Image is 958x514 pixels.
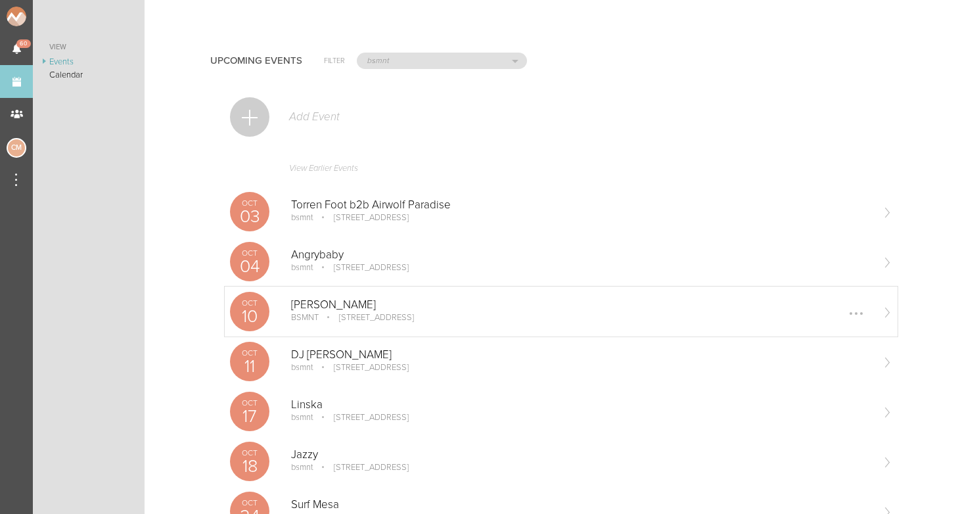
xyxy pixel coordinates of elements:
[291,262,313,273] p: bsmnt
[291,448,871,461] p: Jazzy
[230,457,269,475] p: 18
[291,212,313,223] p: bsmnt
[315,262,409,273] p: [STREET_ADDRESS]
[291,199,871,212] p: Torren Foot b2b Airwolf Paradise
[230,208,269,225] p: 03
[16,39,31,48] span: 60
[291,362,313,373] p: bsmnt
[230,408,269,425] p: 17
[230,299,269,307] p: Oct
[210,55,302,66] h4: Upcoming Events
[33,55,145,68] a: Events
[321,312,414,323] p: [STREET_ADDRESS]
[315,212,409,223] p: [STREET_ADDRESS]
[230,308,269,325] p: 10
[315,462,409,473] p: [STREET_ADDRESS]
[230,199,269,207] p: Oct
[291,312,319,323] p: BSMNT
[33,68,145,82] a: Calendar
[324,55,345,66] h6: Filter
[33,39,145,55] a: View
[291,462,313,473] p: bsmnt
[291,498,871,511] p: Surf Mesa
[230,449,269,457] p: Oct
[7,138,26,158] div: Charlie McGinley
[230,499,269,507] p: Oct
[230,358,269,375] p: 11
[230,156,892,187] a: View Earlier Events
[315,362,409,373] p: [STREET_ADDRESS]
[230,258,269,275] p: 04
[291,248,871,262] p: Angrybaby
[288,110,340,124] p: Add Event
[230,349,269,357] p: Oct
[291,398,871,411] p: Linska
[230,249,269,257] p: Oct
[291,348,871,362] p: DJ [PERSON_NAME]
[291,298,871,312] p: [PERSON_NAME]
[291,412,313,423] p: bsmnt
[230,399,269,407] p: Oct
[7,7,81,26] img: NOMAD
[315,412,409,423] p: [STREET_ADDRESS]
